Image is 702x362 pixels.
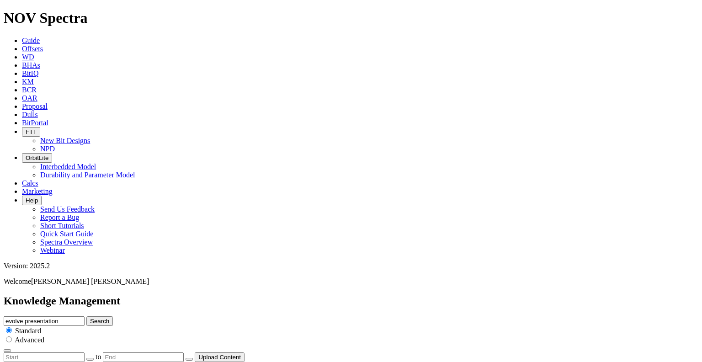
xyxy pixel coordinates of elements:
a: Spectra Overview [40,238,93,246]
a: Quick Start Guide [40,230,93,238]
a: Dulls [22,111,38,118]
p: Welcome [4,277,698,286]
button: Search [86,316,113,326]
a: Durability and Parameter Model [40,171,135,179]
input: e.g. Smoothsteer Record [4,316,85,326]
button: OrbitLite [22,153,52,163]
a: New Bit Designs [40,137,90,144]
span: Standard [15,327,41,335]
button: FTT [22,127,40,137]
a: WD [22,53,34,61]
a: Proposal [22,102,48,110]
a: Offsets [22,45,43,53]
a: BitIQ [22,69,38,77]
a: BCR [22,86,37,94]
a: Guide [22,37,40,44]
button: Help [22,196,42,205]
a: Interbedded Model [40,163,96,170]
a: NPD [40,145,55,153]
a: Marketing [22,187,53,195]
input: Start [4,352,85,362]
h1: NOV Spectra [4,10,698,27]
a: Webinar [40,246,65,254]
div: Version: 2025.2 [4,262,698,270]
a: Calcs [22,179,38,187]
span: Help [26,197,38,204]
span: [PERSON_NAME] [PERSON_NAME] [31,277,149,285]
span: Advanced [15,336,44,344]
a: Send Us Feedback [40,205,95,213]
span: OrbitLite [26,154,48,161]
a: Report a Bug [40,213,79,221]
a: OAR [22,94,37,102]
a: BHAs [22,61,40,69]
a: BitPortal [22,119,48,127]
input: End [103,352,184,362]
a: Short Tutorials [40,222,84,229]
h2: Knowledge Management [4,295,698,307]
button: Upload Content [195,352,245,362]
a: KM [22,78,34,85]
span: to [96,353,101,361]
span: FTT [26,128,37,135]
